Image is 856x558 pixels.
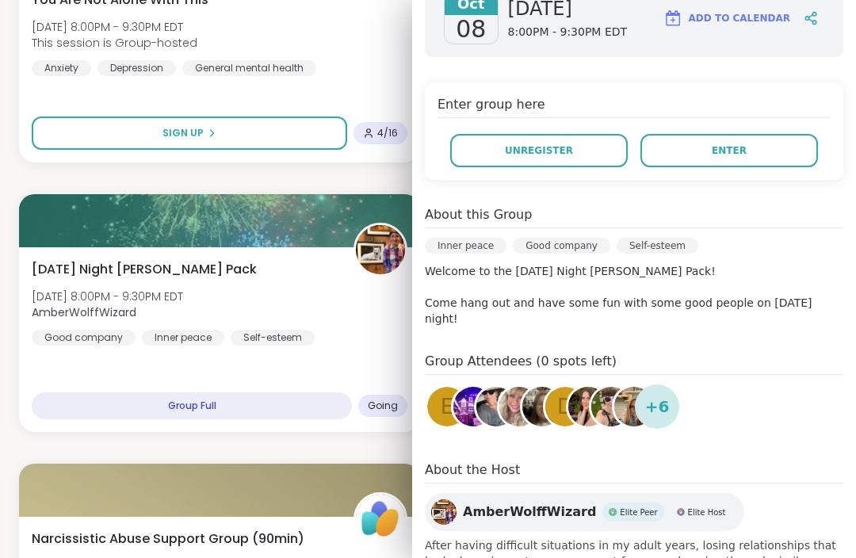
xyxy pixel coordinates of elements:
img: Adrienne_QueenOfTheDawn [591,387,631,426]
h4: Enter group here [438,95,831,118]
b: AmberWolffWizard [32,304,136,320]
span: Add to Calendar [689,11,790,25]
div: Good company [32,330,136,346]
div: Anxiety [32,60,91,76]
span: Elite Peer [620,506,657,518]
span: AmberWolffWizard [463,503,596,522]
button: Sign Up [32,117,347,150]
button: Unregister [450,134,628,167]
span: Sign Up [162,126,204,140]
button: Enter [640,134,818,167]
div: Self-esteem [231,330,315,346]
p: Welcome to the [DATE] Night [PERSON_NAME] Pack! Come hang out and have some fun with some good pe... [425,263,843,327]
a: Adrienne_QueenOfTheDawn [589,384,633,429]
span: Unregister [505,143,573,158]
span: 08 [456,15,486,44]
span: [DATE] Night [PERSON_NAME] Pack [32,260,257,279]
span: + 6 [645,395,670,418]
a: AmberWolffWizardAmberWolffWizardElite PeerElite PeerElite HostElite Host [425,493,744,531]
span: Narcissistic Abuse Support Group (90min) [32,529,304,548]
div: Inner peace [425,238,506,254]
div: Self-esteem [617,238,698,254]
a: d [543,384,587,429]
span: 8:00PM - 9:30PM EDT [508,25,628,40]
span: Going [368,399,398,412]
span: [DATE] 8:00PM - 9:30PM EDT [32,19,197,35]
h4: Group Attendees (0 spots left) [425,352,843,375]
span: [DATE] 8:00PM - 9:30PM EDT [32,289,183,304]
img: ShareWell [356,495,405,544]
img: Brandon84 [453,387,493,426]
a: MarciLotter [497,384,541,429]
img: Elite Peer [609,508,617,516]
span: This session is Group-hosted [32,35,197,51]
div: Depression [97,60,176,76]
div: Good company [513,238,610,254]
img: Jill_B_Gratitude [614,387,654,426]
span: 4 / 16 [377,127,398,139]
a: E [425,384,469,429]
img: Elite Host [677,508,685,516]
span: d [557,392,573,422]
img: AmberWolffWizard [431,499,457,525]
div: General mental health [182,60,316,76]
span: Enter [712,143,747,158]
h4: About this Group [425,205,532,224]
a: jodi1 [474,384,518,429]
div: Inner peace [142,330,224,346]
a: AliciaMarie [520,384,564,429]
img: AliciaMarie [522,387,562,426]
img: shelleehance [568,387,608,426]
a: shelleehance [566,384,610,429]
span: E [441,392,453,422]
img: jodi1 [476,387,516,426]
a: Jill_B_Gratitude [612,384,656,429]
h4: About the Host [425,461,843,483]
img: MarciLotter [499,387,539,426]
img: ShareWell Logomark [663,9,682,28]
div: Group Full [32,392,352,419]
img: AmberWolffWizard [356,225,405,274]
a: Brandon84 [451,384,495,429]
span: Elite Host [688,506,726,518]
